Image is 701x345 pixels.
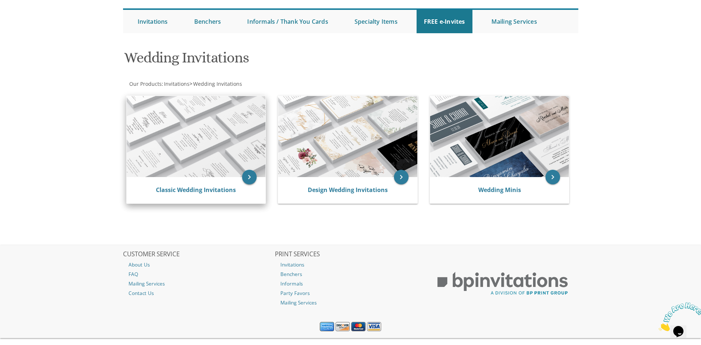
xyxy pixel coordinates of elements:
img: Classic Wedding Invitations [127,96,266,177]
a: Informals [275,279,426,288]
img: Visa [367,322,381,331]
h1: Wedding Invitations [124,50,422,71]
img: MasterCard [351,322,365,331]
a: Specialty Items [347,10,405,33]
a: Mailing Services [484,10,544,33]
a: Benchers [275,269,426,279]
a: Invitations [130,10,175,33]
img: Design Wedding Invitations [278,96,417,177]
img: Wedding Minis [430,96,569,177]
a: Party Favors [275,288,426,298]
span: Wedding Invitations [193,80,242,87]
a: Wedding Minis [478,186,521,194]
a: Mailing Services [275,298,426,307]
a: Our Products [129,80,162,87]
img: American Express [320,322,334,331]
span: Invitations [164,80,189,87]
h2: PRINT SERVICES [275,251,426,258]
a: Design Wedding Invitations [308,186,388,194]
a: Benchers [187,10,229,33]
span: > [189,80,242,87]
a: Mailing Services [123,279,274,288]
img: Chat attention grabber [3,3,48,32]
a: Wedding Invitations [192,80,242,87]
img: Discover [336,322,350,331]
img: BP Print Group [427,265,578,302]
div: : [123,80,351,88]
a: About Us [123,260,274,269]
a: keyboard_arrow_right [242,170,257,184]
a: Informals / Thank You Cards [240,10,335,33]
a: Invitations [163,80,189,87]
h2: CUSTOMER SERVICE [123,251,274,258]
a: Contact Us [123,288,274,298]
a: Invitations [275,260,426,269]
a: FAQ [123,269,274,279]
a: Classic Wedding Invitations [156,186,236,194]
iframe: chat widget [656,299,701,334]
a: FREE e-Invites [417,10,472,33]
a: keyboard_arrow_right [394,170,409,184]
a: keyboard_arrow_right [545,170,560,184]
